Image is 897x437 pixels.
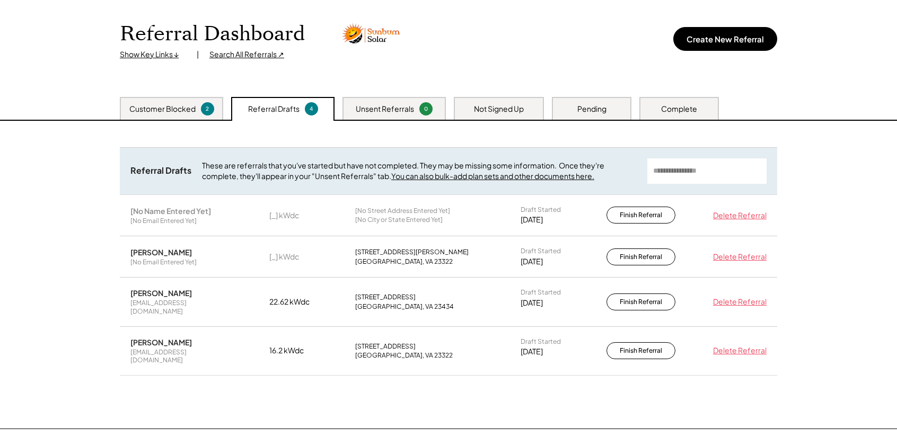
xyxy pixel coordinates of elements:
[269,210,322,221] div: [_] kWdc
[661,104,697,114] div: Complete
[521,288,561,297] div: Draft Started
[521,298,543,308] div: [DATE]
[355,342,416,351] div: [STREET_ADDRESS]
[129,104,196,114] div: Customer Blocked
[130,258,197,266] div: [No Email Entered Yet]
[306,105,316,113] div: 4
[708,345,767,356] div: Delete Referral
[577,104,606,114] div: Pending
[355,351,453,360] div: [GEOGRAPHIC_DATA], VA 23322
[421,105,431,113] div: 0
[203,105,213,113] div: 2
[355,293,416,301] div: [STREET_ADDRESS]
[708,297,767,307] div: Delete Referral
[521,256,543,267] div: [DATE]
[130,217,197,225] div: [No Email Entered Yet]
[474,104,524,114] div: Not Signed Up
[355,257,453,266] div: [GEOGRAPHIC_DATA], VA 23322
[355,207,450,215] div: [No Street Address Entered Yet]
[606,342,675,359] button: Finish Referral
[606,207,675,224] button: Finish Referral
[130,288,192,298] div: [PERSON_NAME]
[521,215,543,225] div: [DATE]
[269,297,322,307] div: 22.62 kWdc
[209,49,284,60] div: Search All Referrals ↗
[342,23,400,45] img: sunbum-solor-logo-q6xwiopg55an2nc2f1h4trxt41urt7as6c38a1n5ko.png
[130,337,192,347] div: [PERSON_NAME]
[269,252,322,262] div: [_] kWdc
[355,302,454,311] div: [GEOGRAPHIC_DATA], VA 23434
[130,299,236,315] div: [EMAIL_ADDRESS][DOMAIN_NAME]
[355,248,469,256] div: [STREET_ADDRESS][PERSON_NAME]
[606,293,675,310] button: Finish Referral
[606,248,675,265] button: Finish Referral
[673,27,777,51] button: Create New Referral
[356,104,414,114] div: Unsent Referrals
[120,22,305,47] h1: Referral Dashboard
[521,337,561,346] div: Draft Started
[708,210,767,221] div: Delete Referral
[248,104,300,114] div: Referral Drafts
[130,247,192,257] div: [PERSON_NAME]
[197,49,199,60] div: |
[120,49,186,60] div: Show Key Links ↓
[355,216,443,224] div: [No City or State Entered Yet]
[130,165,191,176] div: Referral Drafts
[130,206,211,216] div: [No Name Entered Yet]
[708,252,767,262] div: Delete Referral
[202,160,637,181] div: These are referrals that you've started but have not completed. They may be missing some informat...
[130,348,236,364] div: [EMAIL_ADDRESS][DOMAIN_NAME]
[521,247,561,255] div: Draft Started
[391,171,594,181] a: You can also bulk-add plan sets and other documents here.
[521,206,561,214] div: Draft Started
[521,346,543,357] div: [DATE]
[269,345,322,356] div: 16.2 kWdc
